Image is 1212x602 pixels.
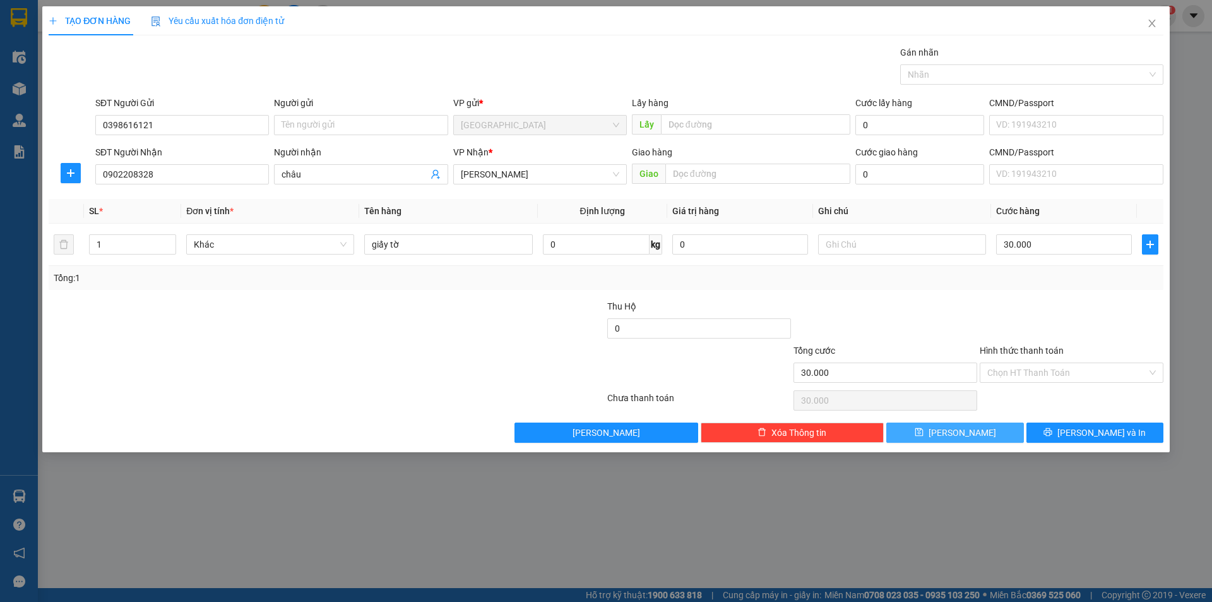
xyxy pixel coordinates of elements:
[855,115,984,135] input: Cước lấy hàng
[364,206,401,216] span: Tên hàng
[151,16,161,27] img: icon
[54,234,74,255] button: delete
[61,168,80,178] span: plus
[1057,426,1146,440] span: [PERSON_NAME] và In
[757,428,766,438] span: delete
[672,234,808,255] input: 0
[813,199,991,224] th: Ghi chú
[980,346,1064,356] label: Hình thức thanh toán
[632,164,665,184] span: Giao
[632,147,672,157] span: Giao hàng
[151,16,284,26] span: Yêu cầu xuất hóa đơn điện tử
[606,391,792,413] div: Chưa thanh toán
[1142,234,1158,255] button: plus
[573,426,640,440] span: [PERSON_NAME]
[95,145,269,159] div: SĐT Người Nhận
[1043,428,1052,438] span: printer
[665,164,850,184] input: Dọc đường
[672,206,719,216] span: Giá trị hàng
[632,98,668,108] span: Lấy hàng
[186,206,234,216] span: Đơn vị tính
[1026,423,1163,443] button: printer[PERSON_NAME] và In
[461,116,619,135] span: Đà Lạt
[49,16,57,25] span: plus
[929,426,996,440] span: [PERSON_NAME]
[989,145,1163,159] div: CMND/Passport
[364,234,532,255] input: VD: Bàn, Ghế
[818,234,986,255] input: Ghi Chú
[996,206,1040,216] span: Cước hàng
[431,169,441,179] span: user-add
[900,47,939,57] label: Gán nhãn
[661,114,850,135] input: Dọc đường
[607,301,636,311] span: Thu Hộ
[453,147,489,157] span: VP Nhận
[95,96,269,110] div: SĐT Người Gửi
[580,206,625,216] span: Định lượng
[855,98,912,108] label: Cước lấy hàng
[650,234,662,255] span: kg
[514,423,698,443] button: [PERSON_NAME]
[274,96,448,110] div: Người gửi
[632,114,661,135] span: Lấy
[89,206,99,216] span: SL
[49,16,131,26] span: TẠO ĐƠN HÀNG
[1143,239,1158,250] span: plus
[1134,6,1170,42] button: Close
[194,235,347,254] span: Khác
[771,426,826,440] span: Xóa Thông tin
[915,428,924,438] span: save
[701,423,884,443] button: deleteXóa Thông tin
[855,147,918,157] label: Cước giao hàng
[793,346,835,356] span: Tổng cước
[989,96,1163,110] div: CMND/Passport
[274,145,448,159] div: Người nhận
[461,165,619,184] span: Phan Thiết
[61,163,81,183] button: plus
[886,423,1023,443] button: save[PERSON_NAME]
[453,96,627,110] div: VP gửi
[1147,18,1157,28] span: close
[855,164,984,184] input: Cước giao hàng
[54,271,468,285] div: Tổng: 1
